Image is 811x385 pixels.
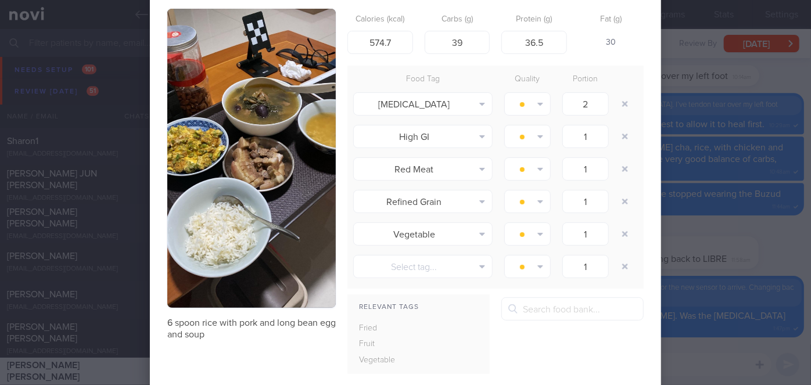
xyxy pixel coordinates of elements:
[501,31,567,54] input: 9
[562,125,609,148] input: 1.0
[352,15,408,25] label: Calories (kcal)
[583,15,640,25] label: Fat (g)
[167,9,336,308] img: 6 spoon rice with pork and long bean egg and soup
[347,71,498,88] div: Food Tag
[347,300,490,315] div: Relevant Tags
[353,92,493,116] button: [MEDICAL_DATA]
[562,255,609,278] input: 1.0
[353,190,493,213] button: Refined Grain
[347,352,422,369] div: Vegetable
[498,71,557,88] div: Quality
[167,317,336,340] p: 6 spoon rice with pork and long bean egg and soup
[353,125,493,148] button: High GI
[347,31,413,54] input: 250
[353,255,493,278] button: Select tag...
[347,336,422,352] div: Fruit
[557,71,615,88] div: Portion
[579,31,644,55] div: 30
[562,157,609,181] input: 1.0
[501,297,644,321] input: Search food bank...
[562,92,609,116] input: 1.0
[506,15,562,25] label: Protein (g)
[353,222,493,246] button: Vegetable
[562,222,609,246] input: 1.0
[429,15,486,25] label: Carbs (g)
[347,321,422,337] div: Fried
[425,31,490,54] input: 33
[562,190,609,213] input: 1.0
[353,157,493,181] button: Red Meat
